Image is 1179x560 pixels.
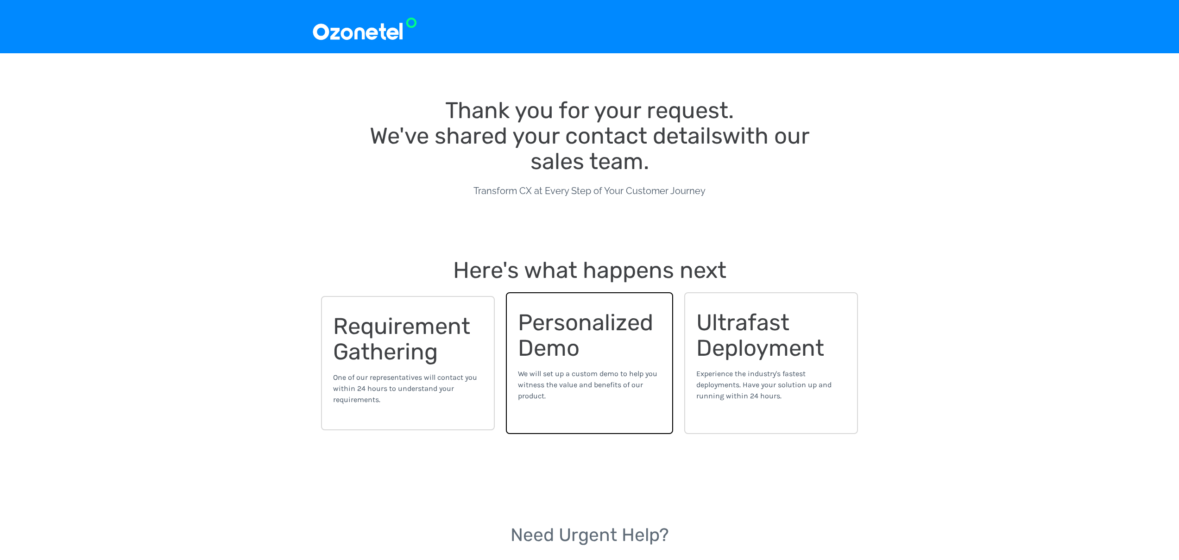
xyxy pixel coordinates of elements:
[696,369,832,400] span: Experience the industry's fastest deployments. Have your solution up and running within 24 hours.
[333,313,476,365] span: Requirement Gathering
[518,309,659,361] span: Personalized Demo
[333,373,477,404] span: One of our representatives will contact you within 24 hours to understand your requirements.
[445,97,734,124] span: Thank you for your request.
[518,369,657,400] span: We will set up a custom demo to help you witness the value and benefits of our product.
[530,122,815,175] span: with our sales team.
[511,524,669,546] span: Need Urgent Help?
[473,185,706,196] span: Transform CX at Every Step of Your Customer Journey
[696,309,824,361] span: Ultrafast Deployment
[453,257,726,283] span: Here's what happens next
[370,122,722,149] span: We've shared your contact details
